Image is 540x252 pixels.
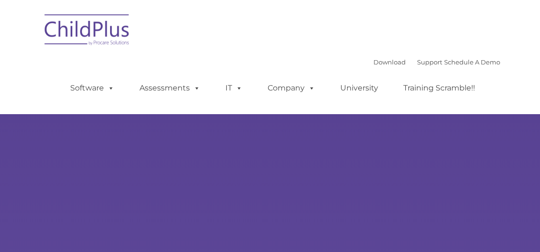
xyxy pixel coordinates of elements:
[373,58,500,66] font: |
[258,79,325,98] a: Company
[417,58,442,66] a: Support
[373,58,406,66] a: Download
[130,79,210,98] a: Assessments
[444,58,500,66] a: Schedule A Demo
[216,79,252,98] a: IT
[394,79,484,98] a: Training Scramble!!
[61,79,124,98] a: Software
[331,79,388,98] a: University
[40,8,135,55] img: ChildPlus by Procare Solutions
